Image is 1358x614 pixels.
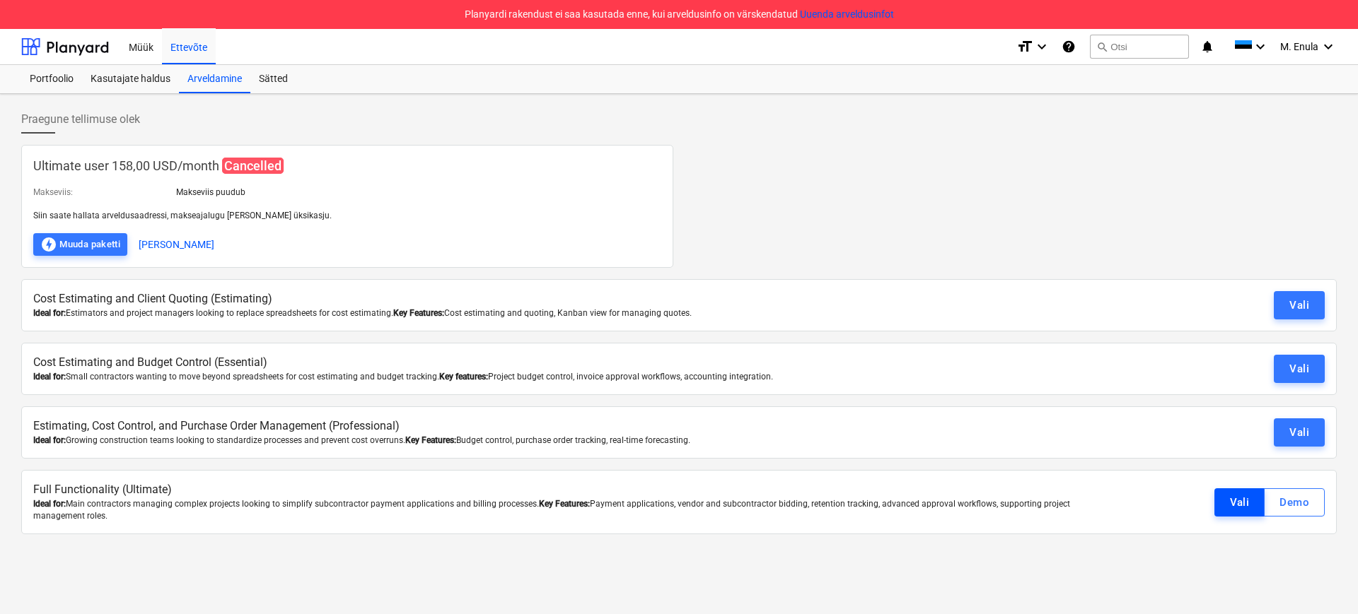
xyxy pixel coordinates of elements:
[33,157,661,175] p: Ultimate user 158,00 USD / month
[33,371,1110,383] div: Small contractors wanting to move beyond spreadsheets for cost estimating and budget tracking. Pr...
[40,236,57,253] span: offline_bolt
[179,65,250,93] a: Arveldamine
[21,111,140,128] span: Praegune tellimuse olek
[1200,38,1214,55] i: notifications
[1279,493,1309,512] div: Demo
[33,435,66,445] b: Ideal for:
[33,307,1110,319] div: Estimators and project managers looking to replace spreadsheets for cost estimating. Cost estimat...
[1252,38,1269,55] i: keyboard_arrow_down
[405,435,456,445] b: Key Features:
[1090,35,1189,59] button: Otsi
[33,355,1110,371] p: Cost Estimating and Budget Control (Essential)
[33,418,1110,435] p: Estimating, Cost Control, and Purchase Order Management (Professional)
[33,233,127,256] button: Muuda paketti
[1062,38,1076,55] i: Abikeskus
[1274,291,1325,319] button: Vali
[33,499,66,509] b: Ideal for:
[33,372,66,382] b: Ideal for:
[120,28,162,64] div: Müük
[1230,493,1250,512] div: Vali
[1033,38,1050,55] i: keyboard_arrow_down
[1289,296,1309,314] div: Vali
[439,372,488,382] b: Key features:
[1016,38,1033,55] i: format_size
[800,7,894,22] button: Uuenda arveldusinfot
[222,158,284,174] span: Cancelled
[1096,41,1108,52] span: search
[40,236,120,253] div: Muuda paketti
[465,7,894,22] p: Planyardi rakendust ei saa kasutada enne, kui arveldusinfo on värskendatud
[33,435,1110,447] div: Growing construction teams looking to standardize processes and prevent cost overruns. Budget con...
[162,28,216,64] div: Ettevõte
[393,308,444,318] b: Key Features:
[1264,488,1325,516] button: Demo
[250,65,296,93] a: Sätted
[1274,418,1325,447] button: Vali
[139,233,214,256] button: [PERSON_NAME]
[82,65,179,93] a: Kasutajate haldus
[1214,488,1265,516] button: Vali
[1289,360,1309,378] div: Vali
[1289,423,1309,442] div: Vali
[33,308,66,318] b: Ideal for:
[162,29,216,64] a: Ettevõte
[21,65,82,93] a: Portfoolio
[33,498,1110,522] div: Main contractors managing complex projects looking to simplify subcontractor payment applications...
[33,210,661,222] p: Siin saate hallata arveldusaadressi, makseajalugu [PERSON_NAME] üksikasju.
[120,29,162,64] a: Müük
[176,187,245,199] p: Makseviis puudub
[1320,38,1337,55] i: keyboard_arrow_down
[33,291,1110,307] p: Cost Estimating and Client Quoting (Estimating)
[1280,41,1318,52] span: M. Enula
[33,482,1110,498] p: Full Functionality (Ultimate)
[539,499,590,509] b: Key Features:
[1274,355,1325,383] button: Vali
[33,187,73,199] p: Makseviis :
